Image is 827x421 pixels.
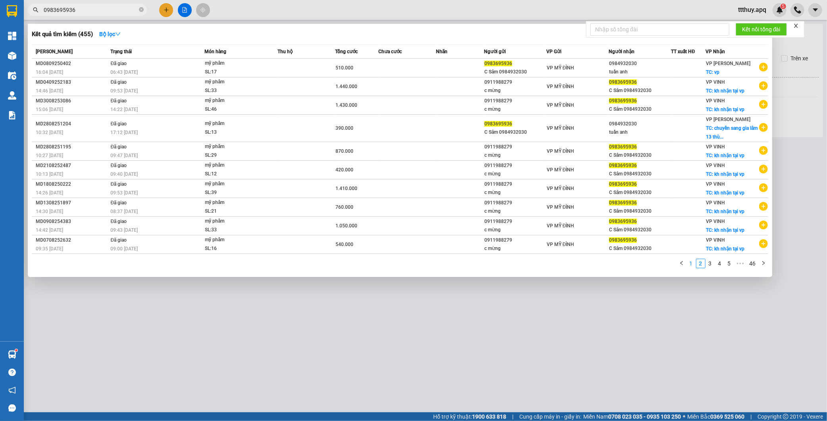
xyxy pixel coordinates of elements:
div: MD2808251195 [36,143,108,151]
span: TT xuất HĐ [671,49,695,54]
div: c mừng [484,244,546,253]
span: VP VINH [706,219,725,224]
span: Đã giao [110,181,127,187]
span: plus-circle [759,123,768,132]
span: VP VINH [706,98,725,104]
span: 09:43 [DATE] [110,227,138,233]
span: 06:43 [DATE] [110,69,138,75]
span: 0983695936 [609,237,637,243]
div: MD0809250402 [36,60,108,68]
span: Nhãn [436,49,447,54]
li: Next 5 Pages [734,259,747,268]
span: 0983695936 [484,61,512,66]
span: 760.000 [335,204,353,210]
span: TC: kh nhận tại vp [706,171,744,177]
span: Đã giao [110,163,127,168]
span: Đã giao [110,61,127,66]
h3: Kết quả tìm kiếm ( 455 ) [32,30,93,38]
div: c mừng [484,151,546,160]
a: 4 [715,259,724,268]
span: VP VINH [706,144,725,150]
span: VP MỸ ĐÌNH [547,102,574,108]
span: 14:26 [DATE] [36,190,63,196]
span: 09:40 [DATE] [110,171,138,177]
span: 390.000 [335,125,353,131]
span: 1.440.000 [335,84,357,89]
div: C Sâm 0984932030 [609,87,671,95]
div: MD0708252632 [36,236,108,244]
span: Đã giao [110,98,127,104]
button: Kết nối tổng đài [736,23,787,36]
span: 0983695936 [609,79,637,85]
span: Trạng thái [110,49,132,54]
span: 14:22 [DATE] [110,107,138,112]
span: VP VINH [706,181,725,187]
span: 0983695936 [609,98,637,104]
div: MD0908254383 [36,217,108,226]
div: c mừng [484,87,546,95]
span: 870.000 [335,148,353,154]
span: 08:37 [DATE] [110,209,138,214]
span: VP [PERSON_NAME] [706,117,750,122]
a: 2 [696,259,705,268]
span: Món hàng [204,49,226,54]
span: Đã giao [110,79,127,85]
li: Next Page [759,259,768,268]
span: TC: vp [706,69,719,75]
div: SL: 46 [205,105,264,114]
div: C Sâm 0984932030 [609,244,671,253]
a: 1 [687,259,696,268]
div: SL: 13 [205,128,264,137]
div: MD2108252487 [36,161,108,170]
sup: 1 [15,349,17,352]
div: 0911988279 [484,199,546,207]
span: TC: kh nhận tại vp [706,246,744,252]
span: TC: kh nhận tại vp [706,209,744,214]
span: VP VINH [706,79,725,85]
span: 540.000 [335,242,353,247]
span: TC: kh nhận tại vp [706,227,744,233]
span: message [8,404,16,412]
div: mỹ phẩm [205,119,264,128]
span: down [115,31,121,37]
div: C Sâm 0984932030 [609,207,671,215]
span: 1.050.000 [335,223,357,229]
span: plus-circle [759,165,768,173]
div: 0911988279 [484,180,546,188]
span: TC: kh nhận tại vp [706,107,744,112]
div: mỹ phẩm [205,96,264,105]
span: TC: kh nhận tại vp [706,190,744,196]
div: 0911988279 [484,161,546,170]
span: left [679,261,684,265]
div: 0911988279 [484,236,546,244]
div: mỹ phẩm [205,59,264,68]
div: mỹ phẩm [205,236,264,244]
span: plus-circle [759,239,768,248]
span: Đã giao [110,237,127,243]
span: Đã giao [110,121,127,127]
span: 0983695936 [609,144,637,150]
span: Tổng cước [335,49,358,54]
span: Kết nối tổng đài [742,25,781,34]
li: 2 [696,259,706,268]
img: warehouse-icon [8,71,16,80]
div: 0911988279 [484,78,546,87]
span: Người nhận [609,49,634,54]
div: SL: 17 [205,68,264,77]
div: C Sâm 0984932030 [609,151,671,160]
span: 0983695936 [609,181,637,187]
span: close-circle [139,6,144,14]
span: 16:04 [DATE] [36,69,63,75]
div: mỹ phẩm [205,142,264,151]
span: 09:00 [DATE] [110,246,138,252]
span: 0983695936 [609,219,637,224]
a: 5 [725,259,734,268]
span: 1.430.000 [335,102,357,108]
span: 420.000 [335,167,353,173]
span: VP MỸ ĐÌNH [547,84,574,89]
span: right [761,261,766,265]
div: c mừng [484,207,546,215]
div: C Sâm 0984932030 [609,105,671,113]
span: Người gửi [484,49,506,54]
span: Đã giao [110,144,127,150]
